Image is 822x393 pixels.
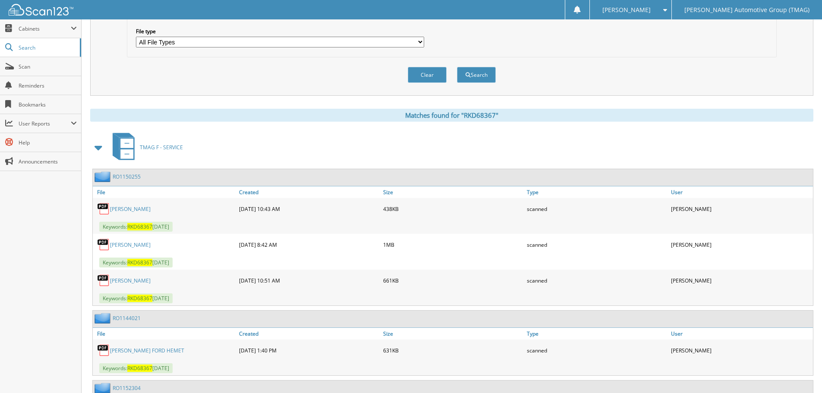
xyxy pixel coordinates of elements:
[457,67,496,83] button: Search
[669,186,813,198] a: User
[525,342,669,359] div: scanned
[525,186,669,198] a: Type
[9,4,73,16] img: scan123-logo-white.svg
[525,236,669,253] div: scanned
[97,274,110,287] img: PDF.png
[381,236,525,253] div: 1MB
[237,328,381,340] a: Created
[93,186,237,198] a: File
[99,258,173,267] span: Keywords: [DATE]
[99,363,173,373] span: Keywords: [DATE]
[684,7,809,13] span: [PERSON_NAME] Automotive Group (TMAG)
[127,259,152,266] span: RKD68367
[779,352,822,393] iframe: Chat Widget
[136,28,424,35] label: File type
[19,63,77,70] span: Scan
[94,171,113,182] img: folder2.png
[237,272,381,289] div: [DATE] 10:51 AM
[669,328,813,340] a: User
[110,241,151,248] a: [PERSON_NAME]
[525,200,669,217] div: scanned
[19,25,71,32] span: Cabinets
[110,205,151,213] a: [PERSON_NAME]
[525,328,669,340] a: Type
[127,365,152,372] span: RKD68367
[99,293,173,303] span: Keywords: [DATE]
[381,342,525,359] div: 631KB
[19,82,77,89] span: Reminders
[110,347,184,354] a: [PERSON_NAME] FORD HEMET
[19,139,77,146] span: Help
[381,272,525,289] div: 661KB
[97,238,110,251] img: PDF.png
[99,222,173,232] span: Keywords: [DATE]
[602,7,651,13] span: [PERSON_NAME]
[408,67,447,83] button: Clear
[93,328,237,340] a: File
[97,344,110,357] img: PDF.png
[669,272,813,289] div: [PERSON_NAME]
[127,295,152,302] span: RKD68367
[381,186,525,198] a: Size
[525,272,669,289] div: scanned
[19,158,77,165] span: Announcements
[127,223,152,230] span: RKD68367
[97,202,110,215] img: PDF.png
[113,173,141,180] a: RO1150255
[237,186,381,198] a: Created
[94,313,113,324] img: folder2.png
[19,44,76,51] span: Search
[19,101,77,108] span: Bookmarks
[237,236,381,253] div: [DATE] 8:42 AM
[19,120,71,127] span: User Reports
[113,384,141,392] a: RO1152304
[110,277,151,284] a: [PERSON_NAME]
[237,200,381,217] div: [DATE] 10:43 AM
[669,200,813,217] div: [PERSON_NAME]
[669,342,813,359] div: [PERSON_NAME]
[669,236,813,253] div: [PERSON_NAME]
[140,144,183,151] span: TMAG F - SERVICE
[381,328,525,340] a: Size
[113,314,141,322] a: RO1144021
[90,109,813,122] div: Matches found for "RKD68367"
[381,200,525,217] div: 438KB
[107,130,183,164] a: TMAG F - SERVICE
[237,342,381,359] div: [DATE] 1:40 PM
